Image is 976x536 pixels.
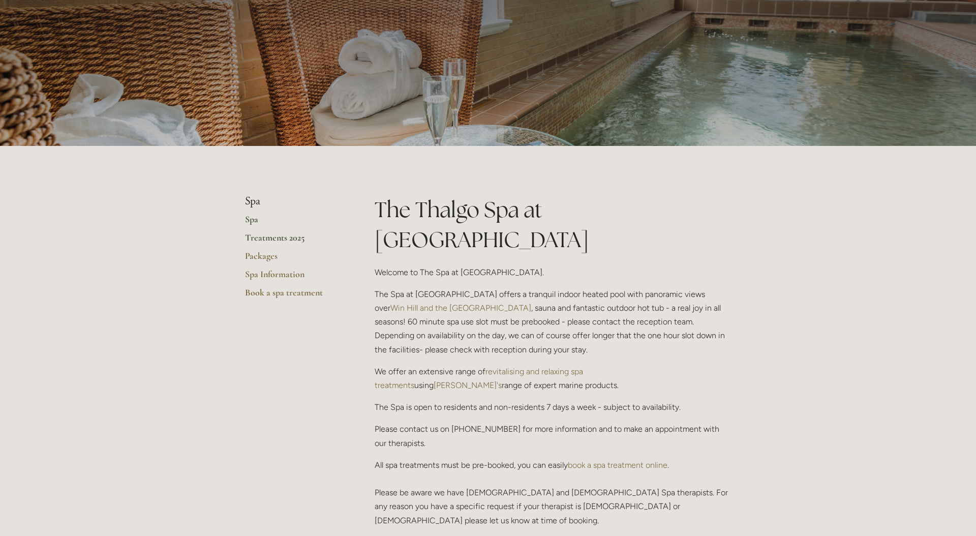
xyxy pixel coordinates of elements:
[245,287,342,305] a: Book a spa treatment
[245,195,342,208] li: Spa
[375,422,731,450] p: Please contact us on [PHONE_NUMBER] for more information and to make an appointment with our ther...
[375,195,731,255] h1: The Thalgo Spa at [GEOGRAPHIC_DATA]
[390,303,531,313] a: Win Hill and the [GEOGRAPHIC_DATA]
[375,365,731,392] p: We offer an extensive range of using range of expert marine products.
[245,232,342,250] a: Treatments 2025
[245,250,342,269] a: Packages
[375,287,731,356] p: The Spa at [GEOGRAPHIC_DATA] offers a tranquil indoor heated pool with panoramic views over , sau...
[375,458,731,527] p: All spa treatments must be pre-booked, you can easily . Please be aware we have [DEMOGRAPHIC_DATA...
[245,214,342,232] a: Spa
[434,380,502,390] a: [PERSON_NAME]'s
[375,265,731,279] p: Welcome to The Spa at [GEOGRAPHIC_DATA].
[568,460,667,470] a: book a spa treatment online
[245,269,342,287] a: Spa Information
[375,400,731,414] p: The Spa is open to residents and non-residents 7 days a week - subject to availability.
